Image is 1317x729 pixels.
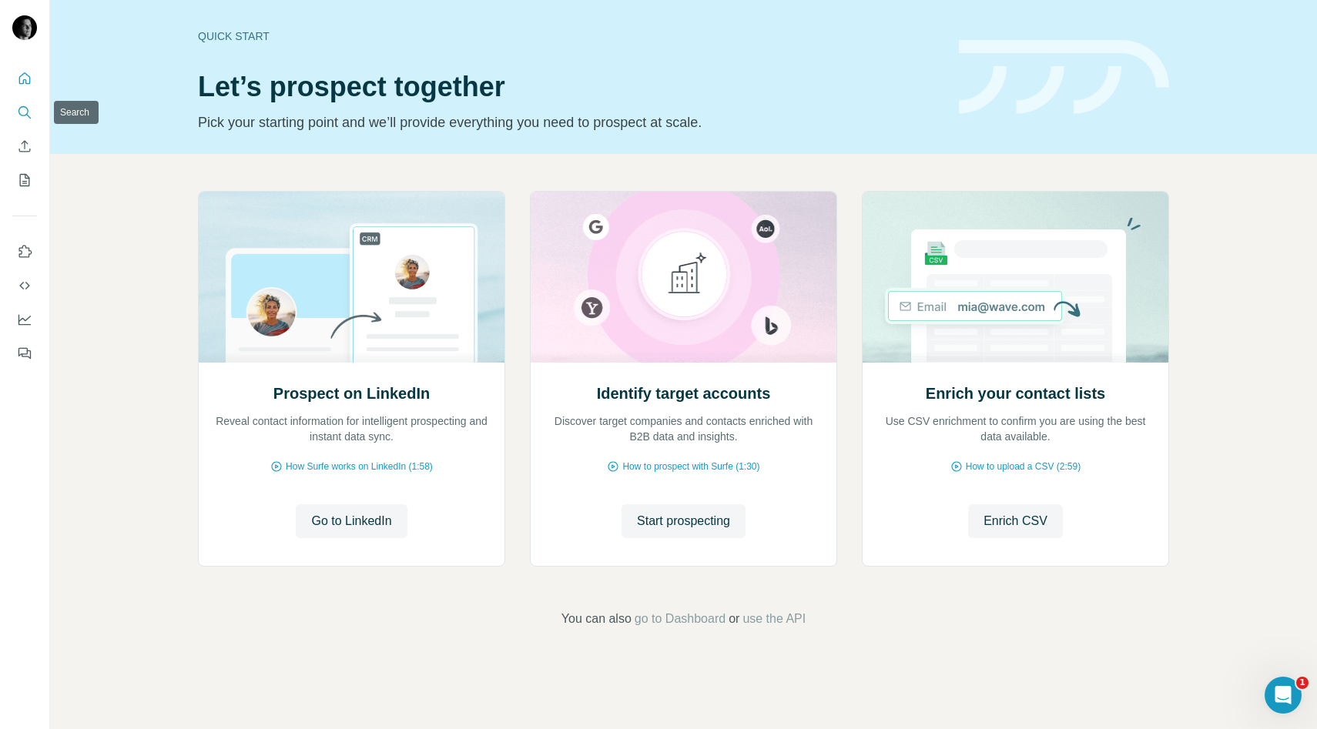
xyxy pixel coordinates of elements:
[12,65,37,92] button: Quick start
[311,512,391,530] span: Go to LinkedIn
[968,504,1063,538] button: Enrich CSV
[12,238,37,266] button: Use Surfe on LinkedIn
[198,192,505,363] img: Prospect on LinkedIn
[12,99,37,126] button: Search
[622,460,759,473] span: How to prospect with Surfe (1:30)
[273,383,430,404] h2: Prospect on LinkedIn
[984,512,1047,530] span: Enrich CSV
[1296,677,1309,689] span: 1
[530,192,837,363] img: Identify target accounts
[622,504,746,538] button: Start prospecting
[561,610,632,628] span: You can also
[597,383,771,404] h2: Identify target accounts
[12,306,37,333] button: Dashboard
[959,40,1169,115] img: banner
[637,512,730,530] span: Start prospecting
[198,28,940,44] div: Quick start
[742,610,806,628] button: use the API
[12,272,37,299] button: Use Surfe API
[729,610,739,628] span: or
[12,132,37,160] button: Enrich CSV
[12,339,37,367] button: Feedback
[862,192,1169,363] img: Enrich your contact lists
[214,413,489,444] p: Reveal contact information for intelligent prospecting and instant data sync.
[12,166,37,194] button: My lists
[1265,677,1302,714] iframe: Intercom live chat
[546,413,821,444] p: Discover target companies and contacts enriched with B2B data and insights.
[286,460,433,473] span: How Surfe works on LinkedIn (1:58)
[878,413,1153,444] p: Use CSV enrichment to confirm you are using the best data available.
[198,112,940,133] p: Pick your starting point and we’ll provide everything you need to prospect at scale.
[635,610,726,628] button: go to Dashboard
[926,383,1105,404] h2: Enrich your contact lists
[198,72,940,102] h1: Let’s prospect together
[12,15,37,40] img: Avatar
[296,504,407,538] button: Go to LinkedIn
[966,460,1081,473] span: How to upload a CSV (2:59)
